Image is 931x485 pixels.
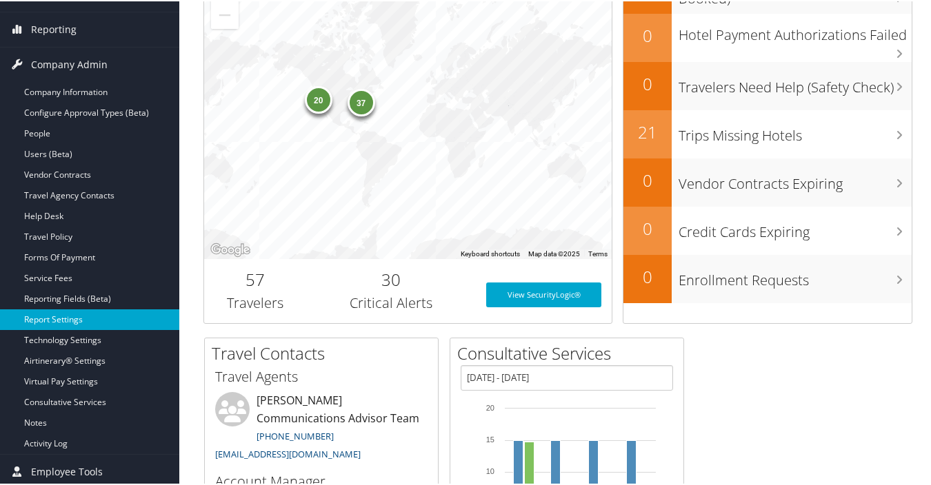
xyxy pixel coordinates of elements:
[623,109,912,157] a: 21Trips Missing Hotels
[486,466,494,474] tspan: 10
[457,340,683,364] h2: Consultative Services
[679,17,912,43] h3: Hotel Payment Authorizations Failed
[208,240,253,258] img: Google
[486,402,494,411] tspan: 20
[31,46,108,81] span: Company Admin
[623,23,672,46] h2: 0
[623,254,912,302] a: 0Enrollment Requests
[214,267,296,290] h2: 57
[347,87,374,115] div: 37
[623,157,912,205] a: 0Vendor Contracts Expiring
[212,340,438,364] h2: Travel Contacts
[31,11,77,45] span: Reporting
[623,205,912,254] a: 0Credit Cards Expiring
[679,70,912,96] h3: Travelers Need Help (Safety Check)
[317,292,465,311] h3: Critical Alerts
[304,84,332,112] div: 20
[679,262,912,289] h3: Enrollment Requests
[257,429,334,441] a: [PHONE_NUMBER]
[679,118,912,144] h3: Trips Missing Hotels
[528,249,580,256] span: Map data ©2025
[317,267,465,290] h2: 30
[623,167,672,191] h2: 0
[679,214,912,240] h3: Credit Cards Expiring
[486,281,601,306] a: View SecurityLogic®
[215,366,428,385] h3: Travel Agents
[623,61,912,109] a: 0Travelers Need Help (Safety Check)
[214,292,296,311] h3: Travelers
[208,391,434,464] li: [PERSON_NAME] Communications Advisor Team
[588,249,608,256] a: Terms (opens in new tab)
[215,446,361,459] a: [EMAIL_ADDRESS][DOMAIN_NAME]
[208,240,253,258] a: Open this area in Google Maps (opens a new window)
[623,71,672,94] h2: 0
[623,216,672,239] h2: 0
[623,12,912,61] a: 0Hotel Payment Authorizations Failed
[623,264,672,287] h2: 0
[623,119,672,143] h2: 21
[486,434,494,442] tspan: 15
[679,166,912,192] h3: Vendor Contracts Expiring
[461,248,520,258] button: Keyboard shortcuts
